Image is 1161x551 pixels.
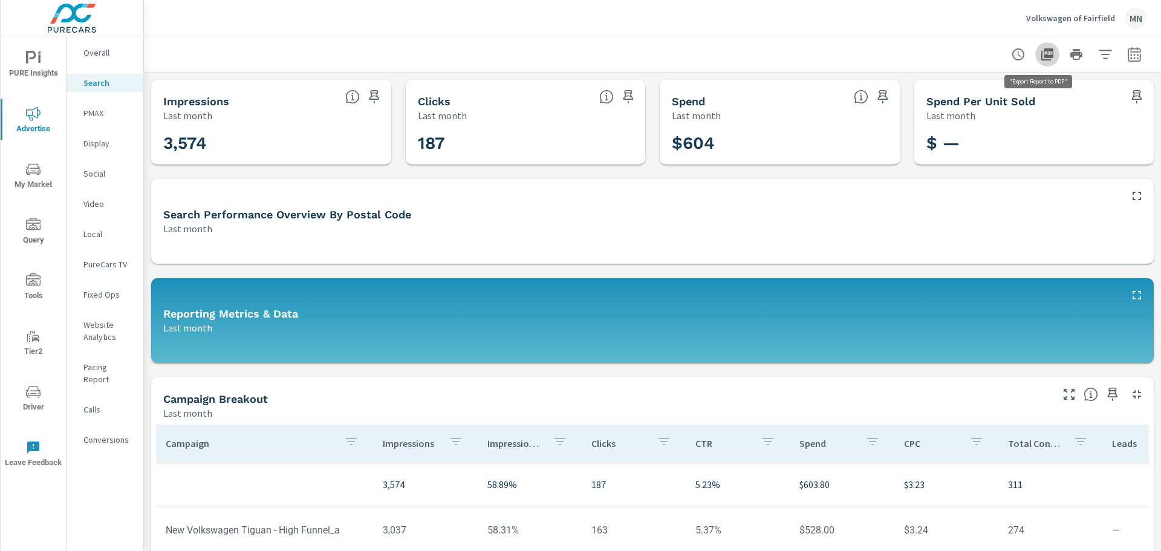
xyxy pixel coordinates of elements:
[487,437,543,449] p: Impression Share
[373,515,477,546] td: 3,037
[1,36,66,481] div: nav menu
[365,87,384,106] span: Save this to your personalized report
[672,95,705,108] h5: Spend
[83,258,134,270] p: PureCars TV
[83,361,134,385] p: Pacing Report
[599,90,614,104] span: The number of times an ad was clicked by a consumer.
[591,437,647,449] p: Clicks
[418,133,634,154] h3: 187
[163,133,379,154] h3: 3,574
[1084,387,1098,402] span: This is a summary of Search performance results by campaign. Each column can be sorted.
[695,477,780,492] p: 5.23%
[67,255,143,273] div: PureCars TV
[799,477,884,492] p: $603.80
[1059,385,1079,404] button: Make Fullscreen
[418,108,467,123] p: Last month
[1064,42,1088,67] button: Print Report
[83,228,134,240] p: Local
[67,316,143,346] div: Website Analytics
[790,515,894,546] td: $528.00
[163,393,268,405] h5: Campaign Breakout
[1026,13,1115,24] p: Volkswagen of Fairfield
[156,515,373,546] td: New Volkswagen Tiguan - High Funnel_a
[67,44,143,62] div: Overall
[1127,385,1146,404] button: Minimize Widget
[83,198,134,210] p: Video
[163,307,298,320] h5: Reporting Metrics & Data
[4,329,62,359] span: Tier2
[478,515,582,546] td: 58.31%
[904,437,960,449] p: CPC
[67,134,143,152] div: Display
[1125,7,1146,29] div: MN
[67,285,143,304] div: Fixed Ops
[904,477,989,492] p: $3.23
[672,108,721,123] p: Last month
[67,165,143,183] div: Social
[83,107,134,119] p: PMAX
[1103,385,1122,404] span: Save this to your personalized report
[672,133,888,154] h3: $604
[345,90,360,104] span: The number of times an ad was shown on your behalf.
[4,106,62,136] span: Advertise
[4,51,62,80] span: PURE Insights
[799,437,855,449] p: Spend
[83,137,134,149] p: Display
[1127,186,1146,206] button: Maximize Widget
[926,95,1035,108] h5: Spend Per Unit Sold
[418,95,450,108] h5: Clicks
[4,273,62,303] span: Tools
[83,319,134,343] p: Website Analytics
[163,208,411,221] h5: Search Performance Overview By Postal Code
[163,321,212,335] p: Last month
[926,133,1142,154] h3: $ —
[695,437,751,449] p: CTR
[4,162,62,192] span: My Market
[83,403,134,416] p: Calls
[1093,42,1117,67] button: Apply Filters
[582,515,686,546] td: 163
[163,221,212,236] p: Last month
[686,515,790,546] td: 5.37%
[4,218,62,247] span: Query
[1127,285,1146,305] button: Maximize Widget
[487,477,572,492] p: 58.89%
[67,431,143,449] div: Conversions
[383,477,467,492] p: 3,574
[1008,477,1093,492] p: 311
[163,108,212,123] p: Last month
[894,515,998,546] td: $3.24
[83,168,134,180] p: Social
[83,47,134,59] p: Overall
[998,515,1102,546] td: 274
[591,477,676,492] p: 187
[1008,437,1064,449] p: Total Conversions
[166,437,334,449] p: Campaign
[619,87,638,106] span: Save this to your personalized report
[4,385,62,414] span: Driver
[83,289,134,301] p: Fixed Ops
[67,358,143,388] div: Pacing Report
[383,437,438,449] p: Impressions
[926,108,975,123] p: Last month
[83,434,134,446] p: Conversions
[4,440,62,470] span: Leave Feedback
[163,95,229,108] h5: Impressions
[83,77,134,89] p: Search
[67,195,143,213] div: Video
[67,104,143,122] div: PMAX
[854,90,868,104] span: The amount of money spent on advertising during the period.
[67,400,143,419] div: Calls
[163,406,212,420] p: Last month
[67,74,143,92] div: Search
[67,225,143,243] div: Local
